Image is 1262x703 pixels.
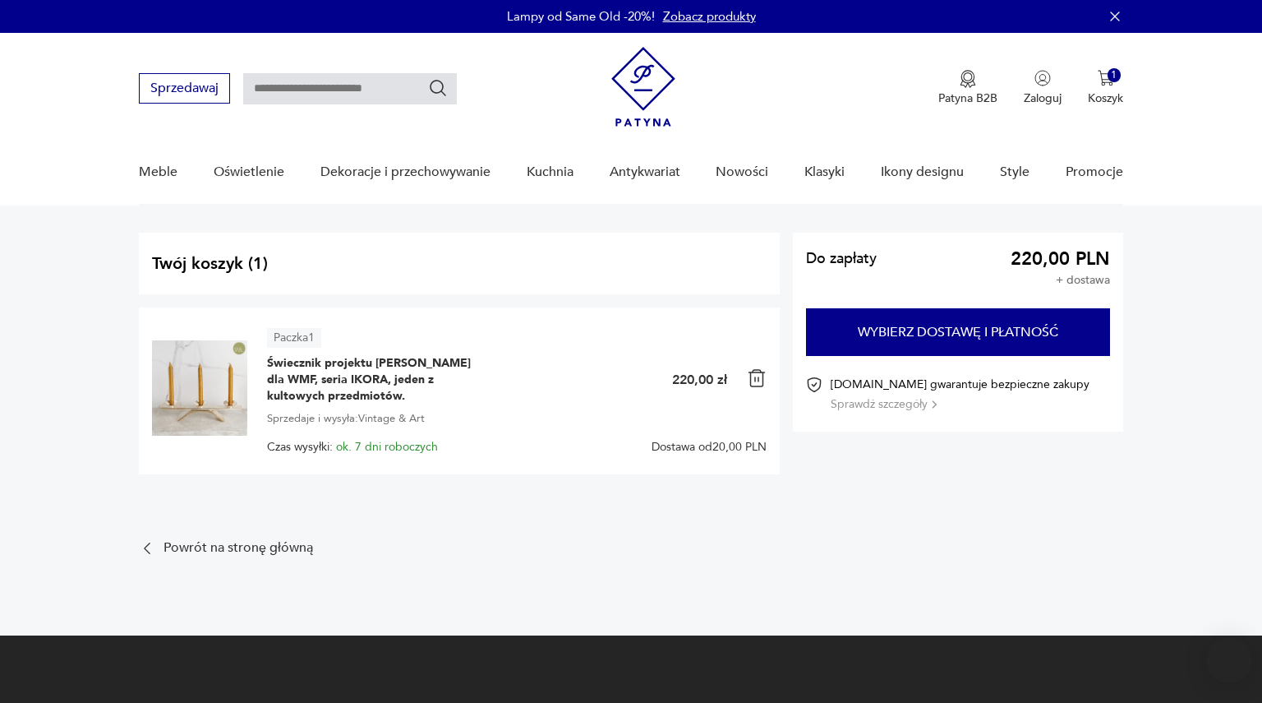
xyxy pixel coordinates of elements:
[652,441,767,454] span: Dostawa od 20,00 PLN
[1034,70,1051,86] img: Ikonka użytkownika
[507,8,655,25] p: Lampy od Same Old -20%!
[428,78,448,98] button: Szukaj
[938,70,997,106] button: Patyna B2B
[881,141,964,204] a: Ikony designu
[1000,141,1029,204] a: Style
[139,540,313,557] a: Powrót na stronę główną
[267,409,425,428] span: Sprzedaje i wysyła: Vintage & Art
[938,90,997,106] p: Patyna B2B
[960,70,976,88] img: Ikona medalu
[747,368,767,388] img: Ikona kosza
[164,543,313,553] p: Powrót na stronę główną
[1088,90,1123,106] p: Koszyk
[152,340,247,436] img: Świecznik projektu Kurta Radke dla WMF, seria IKORA, jeden z kultowych przedmiotów.
[139,73,230,104] button: Sprzedawaj
[938,70,997,106] a: Ikona medaluPatyna B2B
[672,371,727,389] p: 220,00 zł
[214,141,284,204] a: Oświetlenie
[1098,70,1114,86] img: Ikona koszyka
[139,141,177,204] a: Meble
[1108,68,1122,82] div: 1
[267,328,321,348] article: Paczka 1
[611,47,675,127] img: Patyna - sklep z meblami i dekoracjami vintage
[1024,70,1062,106] button: Zaloguj
[806,308,1110,356] button: Wybierz dostawę i płatność
[1206,637,1252,683] iframe: Smartsupp widget button
[336,439,438,455] span: ok. 7 dni roboczych
[267,441,438,454] span: Czas wysyłki:
[320,141,491,204] a: Dekoracje i przechowywanie
[804,141,845,204] a: Klasyki
[610,141,680,204] a: Antykwariat
[932,400,937,409] img: Ikona strzałki w prawo
[663,8,756,25] a: Zobacz produkty
[716,141,768,204] a: Nowości
[1011,252,1110,266] span: 220,00 PLN
[1024,90,1062,106] p: Zaloguj
[806,377,822,393] img: Ikona certyfikatu
[806,252,877,266] span: Do zapłaty
[1066,141,1123,204] a: Promocje
[1088,70,1123,106] button: 1Koszyk
[527,141,573,204] a: Kuchnia
[267,355,472,405] span: Świecznik projektu [PERSON_NAME] dla WMF, seria IKORA, jeden z kultowych przedmiotów.
[139,84,230,95] a: Sprzedawaj
[152,252,767,275] h2: Twój koszyk ( 1 )
[831,377,1089,412] div: [DOMAIN_NAME] gwarantuje bezpieczne zakupy
[1056,274,1110,287] p: + dostawa
[831,396,937,412] button: Sprawdź szczegóły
